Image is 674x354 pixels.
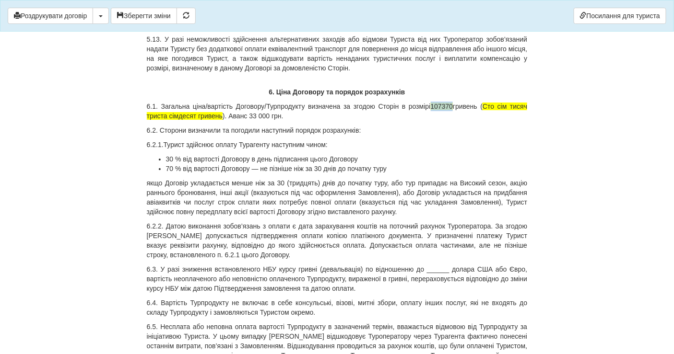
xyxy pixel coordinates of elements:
[147,178,528,217] p: якщо Договір укладається менше ніж за 30 (тридцять) днів до початку туру, або тур припадає на Вис...
[111,8,177,24] button: Зберегти зміни
[147,126,528,135] p: 6.2. Сторони визначили та погодили наступний порядок розрахунків:
[8,8,93,24] button: Роздрукувати договір
[147,102,528,121] p: 6.1. Загальна ціна/вартість Договору/Турпродукту визначена за згодою Сторін в розмірі гривень ( )...
[147,87,528,97] p: 6. Ціна Договору та порядок розрахунків
[147,264,528,293] p: 6.3. У разі зниження встановленого НБУ курсу гривні (девальвація) по відношенню до ______ долара ...
[147,298,528,317] p: 6.4. Вартість Турпродукту не включає в себе консульські, візові, митні збори, оплату інших послуг...
[147,34,528,73] p: 5.13. У разі неможливості здійснення альтернативних заходів або відмови Туриста від них Туроперат...
[431,103,453,110] span: 107370
[147,140,528,149] p: 6.2.1.Турист здійснює оплату Турагенту наступним чином:
[166,164,528,173] li: 70 % від вартості Договору — не пізніше ніж за 30 днів до початку туру
[166,154,528,164] li: 30 % від вартості Договору в день підписання цього Договору
[147,221,528,260] p: 6.2.2. Датою виконання зобов’язань з оплати є дата зарахування коштів на поточний рахунок Туропер...
[574,8,666,24] a: Посилання для туриста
